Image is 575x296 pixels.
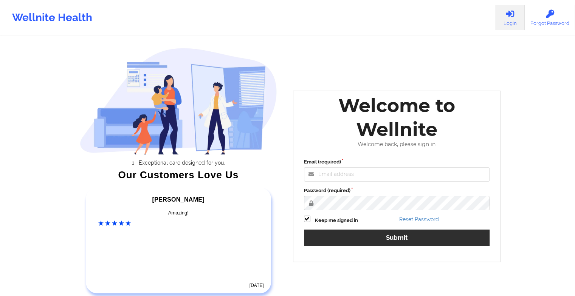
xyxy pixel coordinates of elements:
[87,160,277,166] li: Exceptional care designed for you.
[80,48,277,154] img: wellnite-auth-hero_200.c722682e.png
[80,171,277,179] div: Our Customers Love Us
[315,217,358,224] label: Keep me signed in
[299,141,495,148] div: Welcome back, please sign in
[525,5,575,30] a: Forgot Password
[152,196,205,203] span: [PERSON_NAME]
[495,5,525,30] a: Login
[399,216,439,222] a: Reset Password
[98,209,259,217] div: Amazing!
[250,283,264,288] time: [DATE]
[304,187,490,194] label: Password (required)
[304,158,490,166] label: Email (required)
[304,230,490,246] button: Submit
[304,167,490,182] input: Email address
[299,94,495,141] div: Welcome to Wellnite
